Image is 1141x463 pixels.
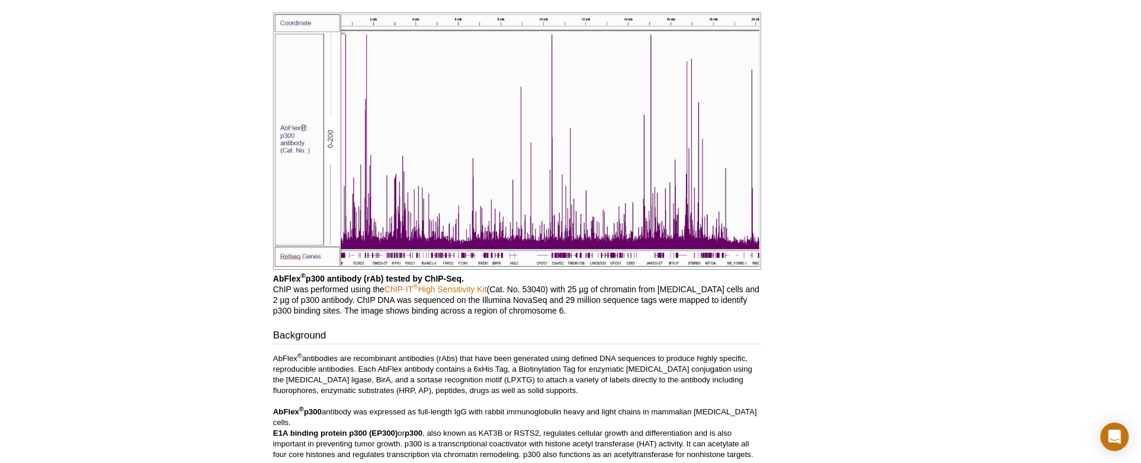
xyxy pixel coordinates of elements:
sup: ® [413,282,418,290]
b: AbFlex p300 [273,407,322,416]
p: AbFlex antibodies are recombinant antibodies (rAbs) that have been generated using defined DNA se... [273,353,761,460]
div: Open Intercom Messenger [1101,423,1129,451]
p: ChIP was performed using the (Cat. No. 53040) with 25 µg of chromatin from [MEDICAL_DATA] cells a... [273,273,761,316]
sup: ® [299,405,304,413]
strong: p300 [405,429,422,438]
strong: E1A binding protein p300 (EP300) [273,429,398,438]
h3: Background [273,328,761,345]
sup: ® [297,352,302,359]
img: AbFlex<sup>®</sup> p300 antibody (rAb) tested by immunofluorescence. [273,12,761,270]
b: AbFlex p300 antibody (rAb) tested by ChIP-Seq. [273,274,464,283]
a: ChIP-IT®High Sensitivity Kit [384,285,487,294]
sup: ® [301,272,306,279]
